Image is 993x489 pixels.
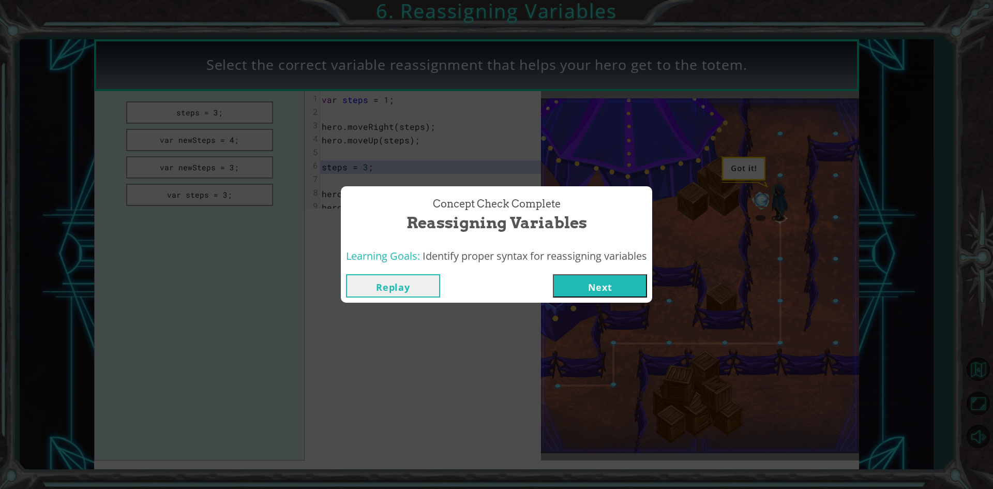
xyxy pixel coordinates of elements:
[433,197,561,212] span: Concept Check Complete
[553,274,647,298] button: Next
[346,274,440,298] button: Replay
[346,249,420,263] span: Learning Goals:
[407,212,587,234] span: Reassigning Variables
[423,249,647,263] span: Identify proper syntax for reassigning variables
